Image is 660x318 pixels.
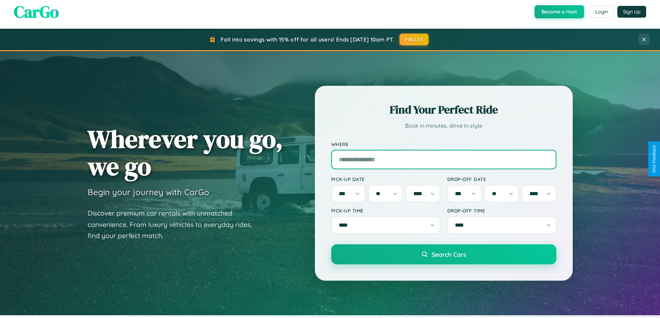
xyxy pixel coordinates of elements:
p: Discover premium car rentals with unmatched convenience. From luxury vehicles to everyday rides, ... [88,208,261,242]
label: Pick-up Date [331,176,440,182]
h2: Find Your Perfect Ride [331,102,556,117]
span: Fall into savings with 15% off for all users! Ends [DATE] 10am PT. [221,36,394,43]
button: Sign Up [617,6,646,18]
div: Give Feedback [652,145,657,173]
button: Become a Host [535,5,584,18]
label: Where [331,141,556,147]
span: Search Cars [432,251,466,258]
p: Book in minutes, drive in style [331,121,556,131]
button: Search Cars [331,244,556,264]
button: FALL15 [399,34,429,45]
button: Login [589,6,614,18]
h1: Wherever you go, we go [88,125,283,180]
label: Drop-off Date [447,176,556,182]
span: CarGo [14,0,59,23]
label: Drop-off Time [447,208,556,213]
label: Pick-up Time [331,208,440,213]
h3: Begin your journey with CarGo [88,187,209,197]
